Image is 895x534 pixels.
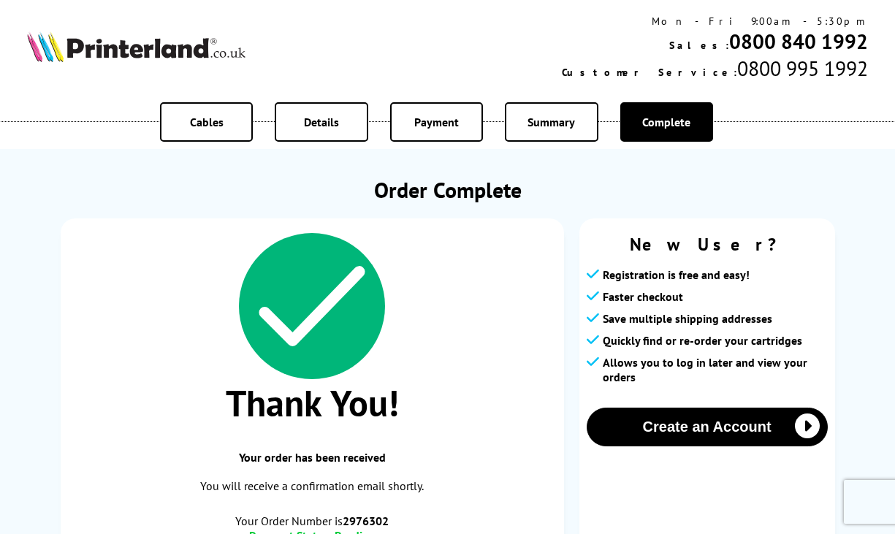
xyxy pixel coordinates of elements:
[75,450,549,465] span: Your order has been received
[75,379,549,427] span: Thank You!
[562,66,737,79] span: Customer Service:
[603,333,802,348] span: Quickly find or re-order your cartridges
[642,115,690,129] span: Complete
[75,514,549,528] span: Your Order Number is
[562,15,868,28] div: Mon - Fri 9:00am - 5:30pm
[75,476,549,496] p: You will receive a confirmation email shortly.
[304,115,339,129] span: Details
[27,31,245,62] img: Printerland Logo
[729,28,868,55] a: 0800 840 1992
[737,55,868,82] span: 0800 995 1992
[190,115,224,129] span: Cables
[603,267,750,282] span: Registration is free and easy!
[343,514,389,528] b: 2976302
[414,115,459,129] span: Payment
[603,355,828,384] span: Allows you to log in later and view your orders
[528,115,575,129] span: Summary
[587,233,828,256] span: New User?
[603,289,683,304] span: Faster checkout
[603,311,772,326] span: Save multiple shipping addresses
[669,39,729,52] span: Sales:
[587,408,828,446] button: Create an Account
[61,175,835,204] h1: Order Complete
